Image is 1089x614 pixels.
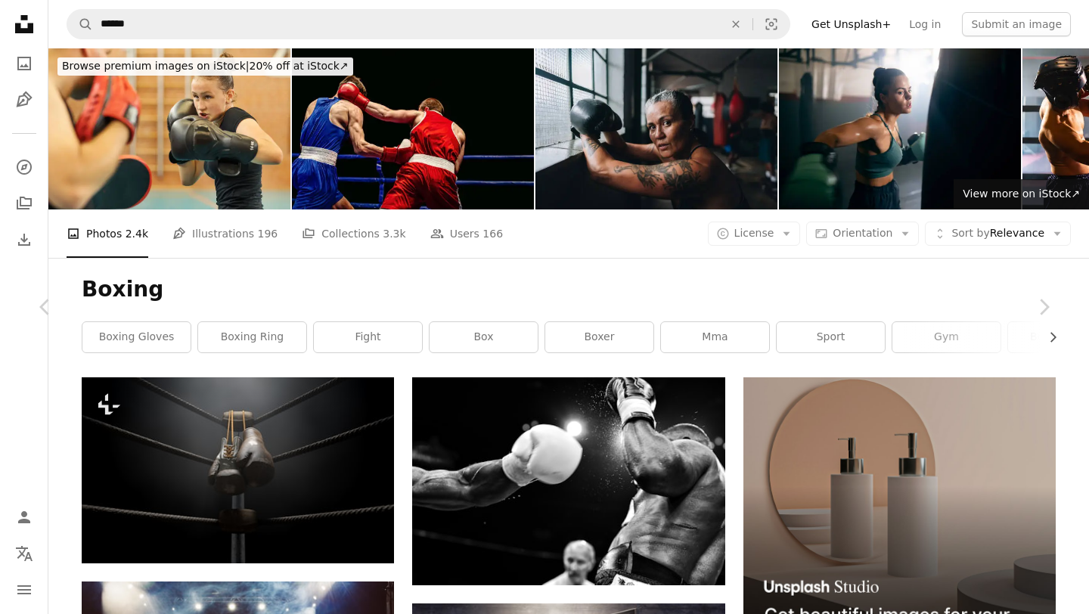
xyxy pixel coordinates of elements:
a: mma [661,322,769,352]
button: Sort byRelevance [925,222,1071,246]
img: A closeup of the corner of an old vintage boxing ring surrounded by ropes spotlit by a spotlight ... [82,377,394,563]
button: Orientation [806,222,919,246]
a: boxing gloves [82,322,191,352]
span: Browse premium images on iStock | [62,60,249,72]
button: Submit an image [962,12,1071,36]
span: 3.3k [383,225,405,242]
span: View more on iStock ↗ [963,188,1080,200]
span: Sort by [951,227,989,239]
a: Left hook in a boxing match [412,474,724,488]
a: Download History [9,225,39,255]
button: Search Unsplash [67,10,93,39]
a: Log in / Sign up [9,502,39,532]
a: Photos [9,48,39,79]
a: Browse premium images on iStock|20% off at iStock↗ [48,48,362,85]
button: Menu [9,575,39,605]
button: Language [9,538,39,569]
img: Young woman, with boxing gloves, punching the punching bag, while practicing kickbox in the gym [779,48,1021,209]
a: boxer [545,322,653,352]
a: sport [777,322,885,352]
a: View more on iStock↗ [954,179,1089,209]
a: Log in [900,12,950,36]
a: Explore [9,152,39,182]
img: Left hook in a boxing match [412,377,724,585]
span: 166 [482,225,503,242]
button: Clear [719,10,752,39]
a: gym [892,322,1001,352]
h1: Boxing [82,276,1056,303]
form: Find visuals sitewide [67,9,790,39]
a: Illustrations 196 [172,209,278,258]
a: A closeup of the corner of an old vintage boxing ring surrounded by ropes spotlit by a spotlight ... [82,464,394,477]
button: License [708,222,801,246]
span: License [734,227,774,239]
a: Illustrations [9,85,39,115]
span: Relevance [951,226,1044,241]
img: Portrait of a tired boxer woman on a boxing gym [535,48,777,209]
a: Collections [9,188,39,219]
a: Next [998,234,1089,380]
img: Teenage female fighter girl and trainer in a public gym [48,48,290,209]
img: Boxers Fighting In Ring [292,48,534,209]
button: Visual search [753,10,790,39]
a: fight [314,322,422,352]
span: Orientation [833,227,892,239]
a: Collections 3.3k [302,209,405,258]
span: 20% off at iStock ↗ [62,60,349,72]
a: boxing ring [198,322,306,352]
a: Users 166 [430,209,503,258]
span: 196 [258,225,278,242]
a: Get Unsplash+ [802,12,900,36]
a: box [430,322,538,352]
